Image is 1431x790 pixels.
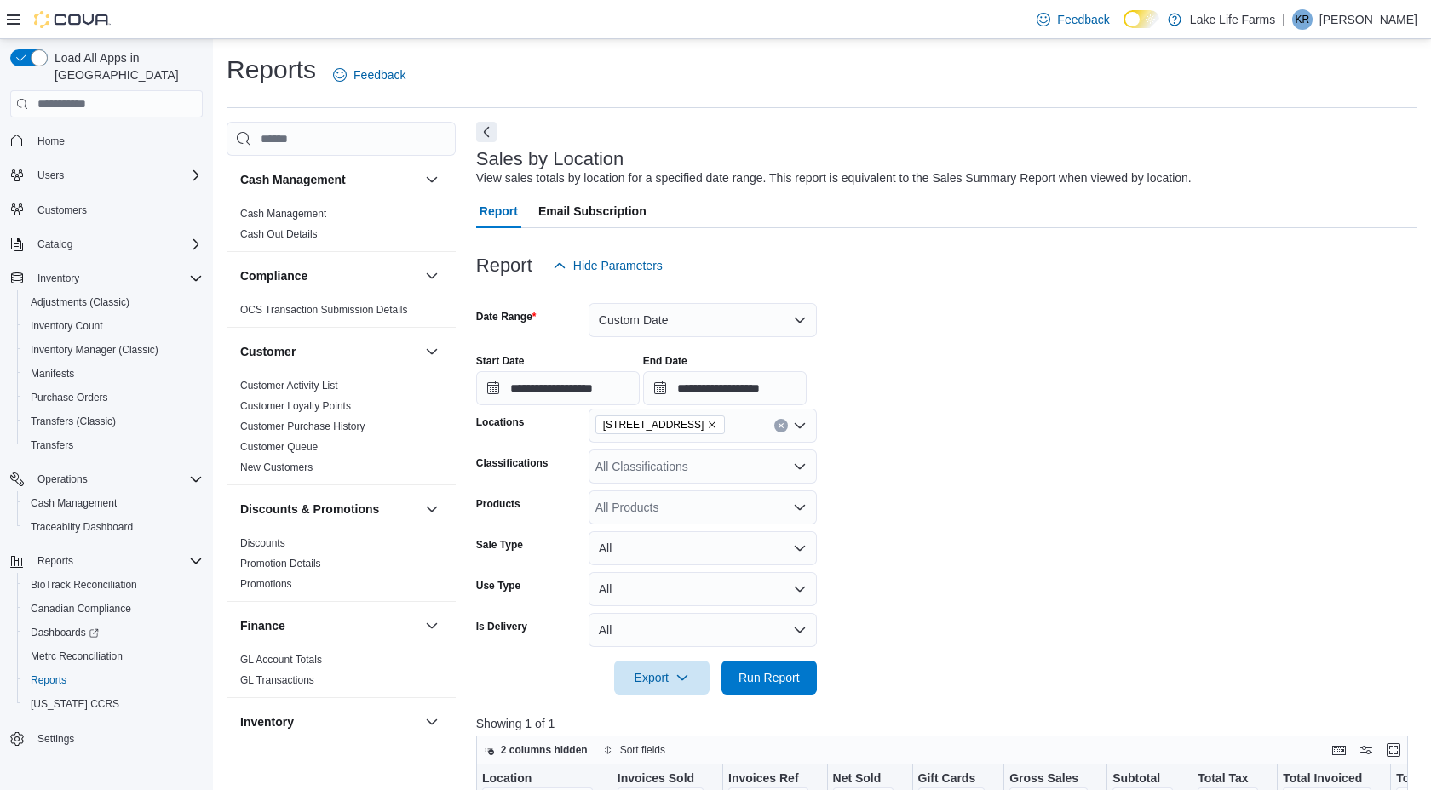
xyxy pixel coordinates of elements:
[31,234,79,255] button: Catalog
[31,391,108,404] span: Purchase Orders
[240,303,408,317] span: OCS Transaction Submission Details
[24,387,203,408] span: Purchase Orders
[326,58,412,92] a: Feedback
[24,575,203,595] span: BioTrack Reconciliation
[31,551,80,571] button: Reports
[31,129,203,151] span: Home
[227,533,456,601] div: Discounts & Promotions
[24,670,73,690] a: Reports
[240,171,346,188] h3: Cash Management
[24,598,138,619] a: Canadian Compliance
[31,697,119,711] span: [US_STATE] CCRS
[24,670,203,690] span: Reports
[240,421,365,432] a: Customer Purchase History
[589,303,817,337] button: Custom Date
[24,435,203,455] span: Transfers
[917,771,985,787] div: Gift Cards
[37,272,79,285] span: Inventory
[240,713,294,730] h3: Inventory
[17,597,210,621] button: Canadian Compliance
[603,416,704,433] span: [STREET_ADDRESS]
[476,456,549,470] label: Classifications
[476,620,527,633] label: Is Delivery
[31,415,116,428] span: Transfers (Classic)
[422,712,442,732] button: Inventory
[595,415,726,434] span: 4116 17 Mile Road
[240,653,322,667] span: GL Account Totals
[24,493,124,513] a: Cash Management
[546,249,670,283] button: Hide Parameters
[1112,771,1173,787] div: Subtotal
[31,295,129,309] span: Adjustments (Classic)
[3,266,210,290] button: Inventory
[31,200,94,220] a: Customers
[24,598,203,619] span: Canadian Compliance
[24,694,126,714] a: [US_STATE] CCRS
[3,163,210,187] button: Users
[422,341,442,362] button: Customer
[422,615,442,636] button: Finance
[31,673,66,687] span: Reports
[721,661,817,695] button: Run Report
[240,441,318,453] a: Customer Queue
[1198,771,1258,787] div: Total Tax
[240,440,318,454] span: Customer Queue
[24,316,110,336] a: Inventory Count
[1009,771,1088,787] div: Gross Sales
[728,771,807,787] div: Invoices Ref
[738,669,800,686] span: Run Report
[240,673,314,687] span: GL Transactions
[476,255,532,276] h3: Report
[589,572,817,606] button: All
[31,131,72,152] a: Home
[24,387,115,408] a: Purchase Orders
[240,171,418,188] button: Cash Management
[31,551,203,571] span: Reports
[1296,9,1310,30] span: KR
[227,375,456,484] div: Customer
[24,435,80,455] a: Transfers
[1190,9,1275,30] p: Lake Life Farms
[476,415,525,429] label: Locations
[3,549,210,573] button: Reports
[24,517,140,537] a: Traceabilty Dashboard
[3,197,210,222] button: Customers
[1282,9,1285,30] p: |
[240,501,418,518] button: Discounts & Promotions
[17,491,210,515] button: Cash Management
[24,622,106,643] a: Dashboards
[17,290,210,314] button: Adjustments (Classic)
[31,268,86,289] button: Inventory
[24,622,203,643] span: Dashboards
[17,362,210,386] button: Manifests
[240,399,351,413] span: Customer Loyalty Points
[1383,740,1404,760] button: Enter fullscreen
[227,203,456,251] div: Cash Management
[24,316,203,336] span: Inventory Count
[31,469,203,489] span: Operations
[31,626,99,639] span: Dashboards
[31,728,203,749] span: Settings
[240,227,318,241] span: Cash Out Details
[240,501,379,518] h3: Discounts & Promotions
[37,203,87,217] span: Customers
[17,515,210,539] button: Traceabilty Dashboard
[240,207,326,220] span: Cash Management
[614,661,710,695] button: Export
[618,771,704,787] div: Invoices Sold
[624,661,699,695] span: Export
[31,367,74,381] span: Manifests
[240,577,292,591] span: Promotions
[31,469,95,489] button: Operations
[482,771,593,787] div: Location
[240,400,351,412] a: Customer Loyalty Points
[240,557,321,570] span: Promotion Details
[240,343,296,360] h3: Customer
[793,419,807,432] button: Open list of options
[774,419,788,432] button: Clear input
[573,257,663,274] span: Hide Parameters
[31,438,73,452] span: Transfers
[17,409,210,433] button: Transfers (Classic)
[17,338,210,362] button: Inventory Manager (Classic)
[31,578,137,592] span: BioTrack Reconciliation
